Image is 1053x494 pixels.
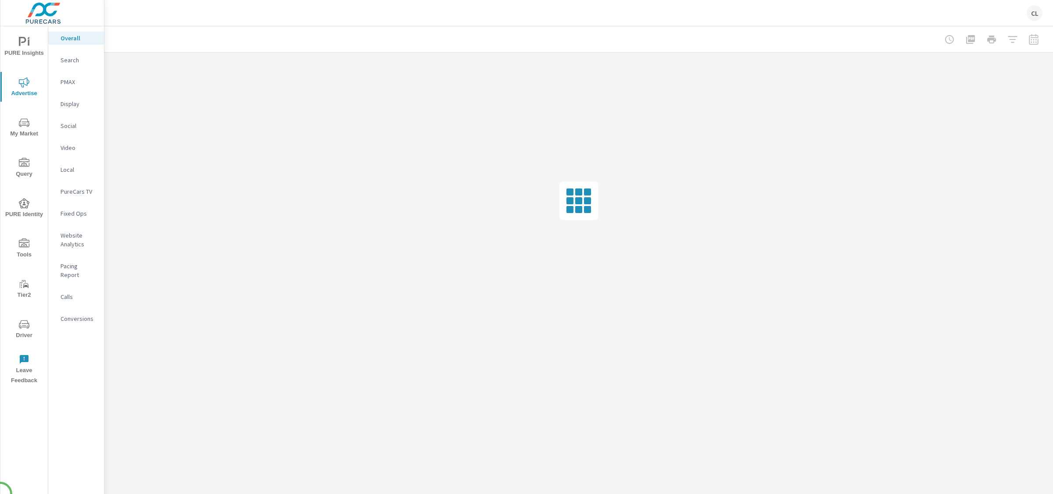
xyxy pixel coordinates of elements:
p: Calls [61,292,97,301]
div: Conversions [48,312,104,325]
span: Tier2 [3,279,45,300]
div: Social [48,119,104,132]
p: Search [61,56,97,64]
div: nav menu [0,26,48,389]
div: Calls [48,290,104,303]
span: PURE Identity [3,198,45,220]
p: Pacing Report [61,262,97,279]
p: Fixed Ops [61,209,97,218]
span: Leave Feedback [3,354,45,386]
span: Query [3,158,45,179]
span: My Market [3,117,45,139]
div: Website Analytics [48,229,104,251]
div: Fixed Ops [48,207,104,220]
p: PMAX [61,78,97,86]
p: Overall [61,34,97,43]
div: Display [48,97,104,110]
p: Website Analytics [61,231,97,249]
p: Conversions [61,314,97,323]
div: PureCars TV [48,185,104,198]
div: Local [48,163,104,176]
p: PureCars TV [61,187,97,196]
span: Driver [3,319,45,341]
span: Advertise [3,77,45,99]
div: Pacing Report [48,259,104,281]
span: PURE Insights [3,37,45,58]
p: Video [61,143,97,152]
p: Display [61,100,97,108]
div: PMAX [48,75,104,89]
p: Social [61,121,97,130]
div: Video [48,141,104,154]
div: CL [1027,5,1042,21]
p: Local [61,165,97,174]
div: Search [48,53,104,67]
div: Overall [48,32,104,45]
span: Tools [3,238,45,260]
